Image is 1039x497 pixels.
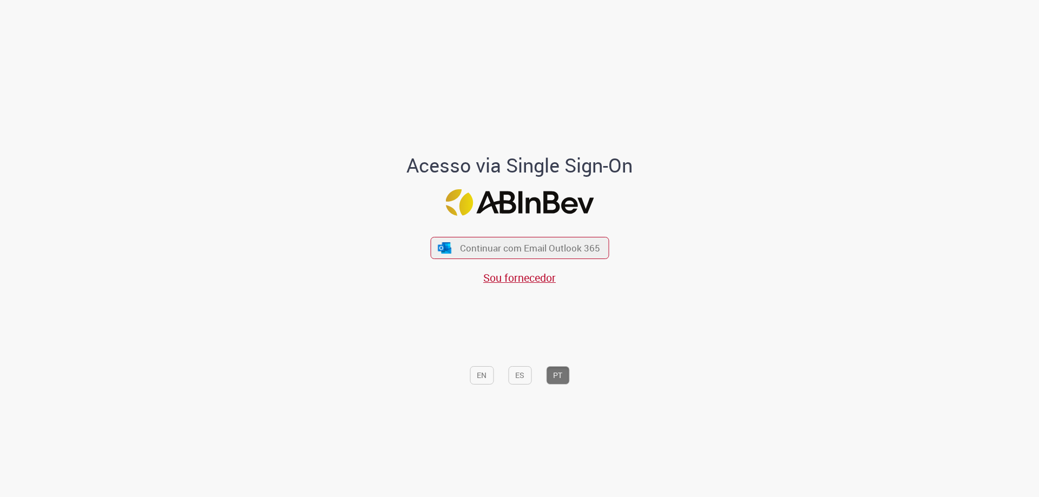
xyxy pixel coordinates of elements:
button: EN [470,366,494,385]
img: Logo ABInBev [445,189,594,216]
button: PT [546,366,569,385]
a: Sou fornecedor [483,270,556,285]
button: ícone Azure/Microsoft 360 Continuar com Email Outlook 365 [430,237,609,259]
button: ES [508,366,531,385]
h1: Acesso via Single Sign-On [370,155,670,176]
span: Continuar com Email Outlook 365 [460,242,600,254]
img: ícone Azure/Microsoft 360 [437,242,452,254]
